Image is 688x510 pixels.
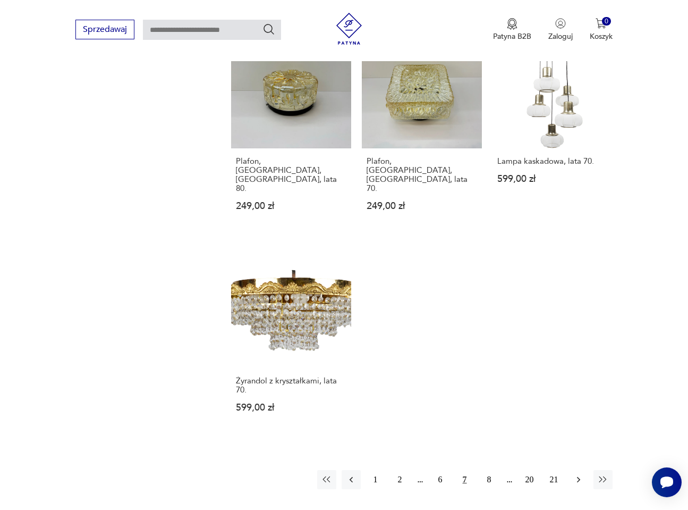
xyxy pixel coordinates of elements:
[367,202,477,211] p: 249,00 zł
[236,377,346,395] h3: Żyrandol z kryształkami, lata 70.
[492,28,613,231] a: Lampa kaskadowa, lata 70.Lampa kaskadowa, lata 70.599,00 zł
[236,403,346,412] p: 599,00 zł
[480,470,499,489] button: 8
[455,470,474,489] button: 7
[545,470,564,489] button: 21
[75,27,134,34] a: Sprzedawaj
[602,17,611,26] div: 0
[236,202,346,211] p: 249,00 zł
[366,470,385,489] button: 1
[590,31,613,41] p: Koszyk
[520,470,539,489] button: 20
[367,157,477,193] h3: Plafon, [GEOGRAPHIC_DATA], [GEOGRAPHIC_DATA], lata 70.
[362,28,482,231] a: Plafon, kinkiet, Niemcy, lata 70.Plafon, [GEOGRAPHIC_DATA], [GEOGRAPHIC_DATA], lata 70.249,00 zł
[548,31,573,41] p: Zaloguj
[231,28,351,231] a: Plafon, kinkiet, Niemcy, lata 80.Plafon, [GEOGRAPHIC_DATA], [GEOGRAPHIC_DATA], lata 80.249,00 zł
[431,470,450,489] button: 6
[497,174,608,183] p: 599,00 zł
[497,157,608,166] h3: Lampa kaskadowa, lata 70.
[493,18,531,41] button: Patyna B2B
[548,18,573,41] button: Zaloguj
[555,18,566,29] img: Ikonka użytkownika
[652,467,682,497] iframe: Smartsupp widget button
[507,18,517,30] img: Ikona medalu
[333,13,365,45] img: Patyna - sklep z meblami i dekoracjami vintage
[231,248,351,433] a: Żyrandol z kryształkami, lata 70.Żyrandol z kryształkami, lata 70.599,00 zł
[390,470,410,489] button: 2
[262,23,275,36] button: Szukaj
[590,18,613,41] button: 0Koszyk
[493,18,531,41] a: Ikona medaluPatyna B2B
[236,157,346,193] h3: Plafon, [GEOGRAPHIC_DATA], [GEOGRAPHIC_DATA], lata 80.
[75,20,134,39] button: Sprzedawaj
[493,31,531,41] p: Patyna B2B
[596,18,606,29] img: Ikona koszyka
